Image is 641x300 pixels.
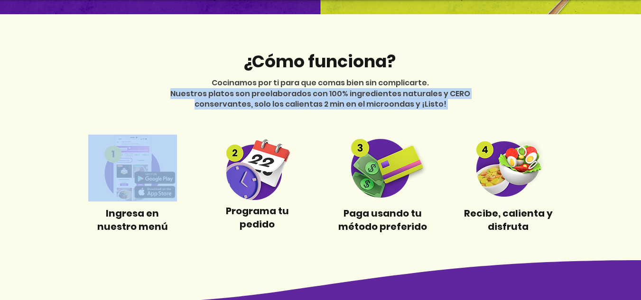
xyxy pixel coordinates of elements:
img: Step3 compress.png [339,138,427,198]
span: Cocinamos por ti para que comas bien sin complicarte. [212,77,429,88]
img: Step 1 compress.png [88,135,177,201]
iframe: Messagebird Livechat Widget [586,245,632,291]
img: Step 4 compress.png [464,138,553,197]
span: Programa tu pedido [226,204,289,231]
span: Nuestros platos son preelaborados con 100% ingredientes naturales y CERO conservantes, solo los c... [170,88,470,109]
img: Step 2 compress.png [213,136,302,200]
span: Recibe, calienta y disfruta [464,207,553,233]
span: ¿Cómo funciona? [243,49,396,73]
span: Paga usando tu método preferido [338,207,427,233]
span: Ingresa en nuestro menú [97,207,168,233]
